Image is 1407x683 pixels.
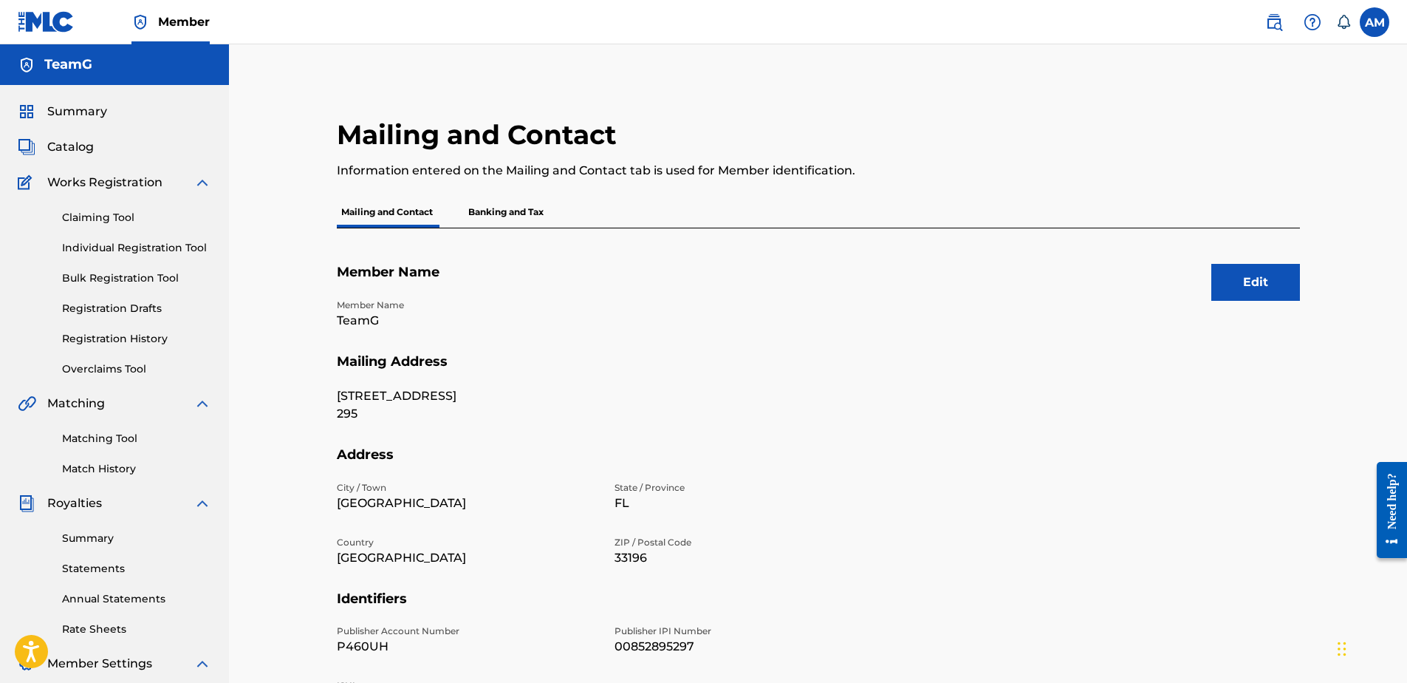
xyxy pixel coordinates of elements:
div: User Menu [1360,7,1389,37]
img: Works Registration [18,174,37,191]
span: Works Registration [47,174,162,191]
span: Member [158,13,210,30]
img: Accounts [18,56,35,74]
span: Royalties [47,495,102,512]
h5: Identifiers [337,591,1300,625]
p: [STREET_ADDRESS] [337,387,597,405]
img: Royalties [18,495,35,512]
a: Matching Tool [62,431,211,446]
a: Claiming Tool [62,210,211,225]
h5: TeamG [44,56,92,73]
a: Registration History [62,331,211,347]
a: Rate Sheets [62,622,211,637]
iframe: Chat Widget [1333,612,1407,683]
iframe: Resource Center [1366,451,1407,570]
p: [GEOGRAPHIC_DATA] [337,495,597,512]
img: Matching [18,395,36,412]
p: FL [615,495,874,512]
img: help [1304,13,1321,31]
p: [GEOGRAPHIC_DATA] [337,549,597,567]
img: Summary [18,103,35,120]
span: Catalog [47,138,94,156]
p: TeamG [337,312,597,330]
img: expand [194,395,211,412]
h5: Mailing Address [337,353,1300,388]
p: ZIP / Postal Code [615,536,874,549]
a: Public Search [1259,7,1289,37]
span: Member Settings [47,655,152,673]
p: 00852895297 [615,638,874,656]
a: Summary [62,531,211,546]
p: Member Name [337,299,597,312]
img: Top Rightsholder [131,13,149,31]
img: search [1265,13,1283,31]
div: Notifications [1336,15,1351,30]
div: Drag [1338,627,1346,671]
a: Individual Registration Tool [62,240,211,256]
img: expand [194,655,211,673]
img: expand [194,174,211,191]
span: Matching [47,395,105,412]
a: Overclaims Tool [62,361,211,377]
p: Publisher Account Number [337,625,597,638]
p: City / Town [337,481,597,495]
img: MLC Logo [18,11,75,33]
img: Catalog [18,138,35,156]
a: Statements [62,561,211,577]
a: Match History [62,461,211,477]
img: expand [194,495,211,512]
button: Edit [1211,264,1300,301]
p: Information entered on the Mailing and Contact tab is used for Member identification. [337,162,1078,180]
a: Bulk Registration Tool [62,271,211,286]
h5: Member Name [337,264,1300,299]
h5: Address [337,446,1300,481]
a: SummarySummary [18,103,107,120]
p: Banking and Tax [464,197,548,228]
p: State / Province [615,481,874,495]
a: Annual Statements [62,591,211,607]
a: CatalogCatalog [18,138,94,156]
p: Country [337,536,597,549]
span: Summary [47,103,107,120]
p: 33196 [615,549,874,567]
p: P460UH [337,638,597,656]
h2: Mailing and Contact [337,118,624,152]
img: Member Settings [18,655,35,673]
p: Publisher IPI Number [615,625,874,638]
a: Registration Drafts [62,301,211,316]
p: Mailing and Contact [337,197,437,228]
p: 295 [337,405,597,423]
div: Help [1298,7,1327,37]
